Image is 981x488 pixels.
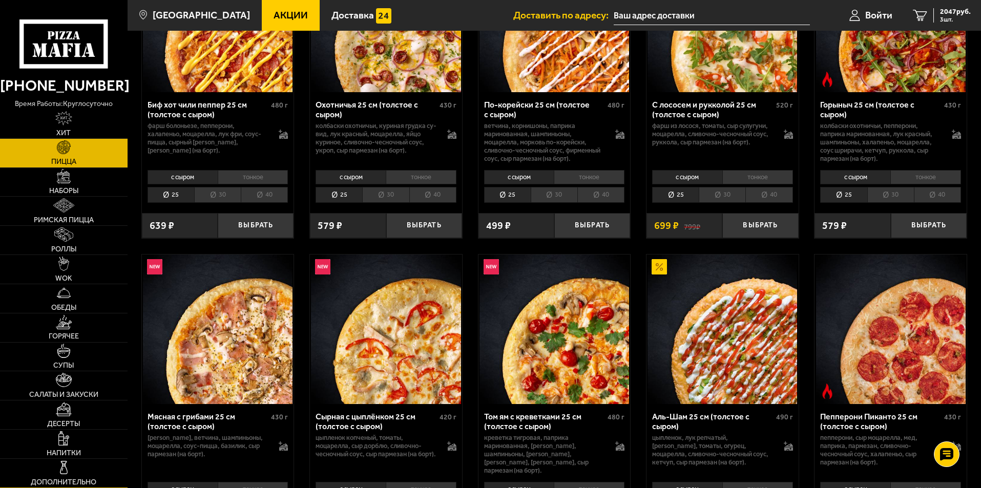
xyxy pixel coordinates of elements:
p: фарш из лосося, томаты, сыр сулугуни, моцарелла, сливочно-чесночный соус, руккола, сыр пармезан (... [652,122,774,146]
li: с сыром [652,170,722,184]
span: 480 г [608,413,624,421]
span: Доставить по адресу: [513,10,614,20]
a: НовинкаТом ям с креветками 25 см (толстое с сыром) [478,254,631,404]
span: 639 ₽ [150,221,174,231]
input: Ваш адрес доставки [614,6,810,25]
span: 2047 руб. [940,8,971,15]
span: Супы [53,362,74,369]
span: Салаты и закуски [29,391,98,398]
p: цыпленок копченый, томаты, моцарелла, сыр дорблю, сливочно-чесночный соус, сыр пармезан (на борт). [316,434,437,458]
a: НовинкаМясная с грибами 25 см (толстое с сыром) [142,254,294,404]
span: 480 г [271,101,288,110]
img: Аль-Шам 25 см (толстое с сыром) [648,254,797,404]
span: Напитки [47,450,81,457]
li: 40 [577,187,624,203]
li: 30 [362,187,409,203]
li: тонкое [386,170,456,184]
span: [GEOGRAPHIC_DATA] [153,10,250,20]
span: WOK [55,275,72,282]
img: Острое блюдо [820,72,835,87]
a: АкционныйАль-Шам 25 см (толстое с сыром) [646,254,799,404]
li: с сыром [316,170,386,184]
span: 499 ₽ [486,221,511,231]
li: 40 [241,187,288,203]
p: колбаски охотничьи, куриная грудка су-вид, лук красный, моцарелла, яйцо куриное, сливочно-чесночн... [316,122,437,155]
img: Острое блюдо [820,384,835,399]
span: 420 г [440,413,456,421]
span: Римская пицца [34,217,94,224]
p: цыпленок, лук репчатый, [PERSON_NAME], томаты, огурец, моцарелла, сливочно-чесночный соус, кетчуп... [652,434,774,466]
div: Том ям с креветками 25 см (толстое с сыром) [484,412,606,431]
p: креветка тигровая, паприка маринованная, [PERSON_NAME], шампиньоны, [PERSON_NAME], [PERSON_NAME],... [484,434,606,475]
button: Выбрать [722,213,798,238]
li: 30 [699,187,745,203]
div: Пепперони Пиканто 25 см (толстое с сыром) [820,412,942,431]
p: пепперони, сыр Моцарелла, мед, паприка, пармезан, сливочно-чесночный соус, халапеньо, сыр пармеза... [820,434,942,466]
li: с сыром [820,170,890,184]
img: Новинка [315,259,330,274]
li: 30 [867,187,914,203]
li: 40 [745,187,792,203]
img: Пепперони Пиканто 25 см (толстое с сыром) [816,254,966,404]
span: 430 г [440,101,456,110]
a: Острое блюдоПепперони Пиканто 25 см (толстое с сыром) [815,254,967,404]
span: 490 г [776,413,793,421]
li: 40 [409,187,456,203]
li: тонкое [890,170,961,184]
img: Новинка [147,259,162,274]
img: Новинка [484,259,499,274]
span: Наборы [49,187,78,195]
p: фарш болоньезе, пепперони, халапеньо, моцарелла, лук фри, соус-пицца, сырный [PERSON_NAME], [PERS... [148,122,269,155]
div: По-корейски 25 см (толстое с сыром) [484,100,606,119]
span: Войти [865,10,892,20]
p: [PERSON_NAME], ветчина, шампиньоны, моцарелла, соус-пицца, базилик, сыр пармезан (на борт). [148,434,269,458]
li: 40 [914,187,961,203]
li: 25 [316,187,362,203]
img: Мясная с грибами 25 см (толстое с сыром) [143,254,293,404]
a: НовинкаСырная с цыплёнком 25 см (толстое с сыром) [310,254,462,404]
div: Мясная с грибами 25 см (толстое с сыром) [148,412,269,431]
p: колбаски Охотничьи, пепперони, паприка маринованная, лук красный, шампиньоны, халапеньо, моцарелл... [820,122,942,163]
s: 799 ₽ [684,221,700,231]
li: 30 [531,187,577,203]
span: Хит [56,130,71,137]
li: 30 [194,187,241,203]
li: с сыром [148,170,218,184]
li: тонкое [554,170,624,184]
div: Биф хот чили пеппер 25 см (толстое с сыром) [148,100,269,119]
li: тонкое [722,170,793,184]
div: Горыныч 25 см (толстое с сыром) [820,100,942,119]
li: 25 [148,187,194,203]
span: Горячее [49,333,79,340]
span: 520 г [776,101,793,110]
div: Охотничья 25 см (толстое с сыром) [316,100,437,119]
button: Выбрать [386,213,462,238]
span: 699 ₽ [654,221,679,231]
span: Пицца [51,158,76,165]
li: 25 [652,187,699,203]
span: Дополнительно [31,479,96,486]
img: 15daf4d41897b9f0e9f617042186c801.svg [376,8,391,24]
span: Доставка [331,10,374,20]
span: 430 г [944,101,961,110]
button: Выбрать [891,213,967,238]
img: Сырная с цыплёнком 25 см (толстое с сыром) [311,254,461,404]
div: Сырная с цыплёнком 25 см (толстое с сыром) [316,412,437,431]
div: С лососем и рукколой 25 см (толстое с сыром) [652,100,774,119]
img: Акционный [652,259,667,274]
span: Десерты [47,420,80,428]
li: с сыром [484,170,554,184]
span: Роллы [51,246,76,253]
button: Выбрать [218,213,294,238]
li: 25 [820,187,867,203]
span: 579 ₽ [318,221,342,231]
span: Акции [274,10,308,20]
p: ветчина, корнишоны, паприка маринованная, шампиньоны, моцарелла, морковь по-корейски, сливочно-че... [484,122,606,163]
span: 430 г [944,413,961,421]
button: Выбрать [554,213,630,238]
span: 579 ₽ [822,221,847,231]
span: 480 г [608,101,624,110]
span: Обеды [51,304,76,311]
div: Аль-Шам 25 см (толстое с сыром) [652,412,774,431]
li: 25 [484,187,531,203]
